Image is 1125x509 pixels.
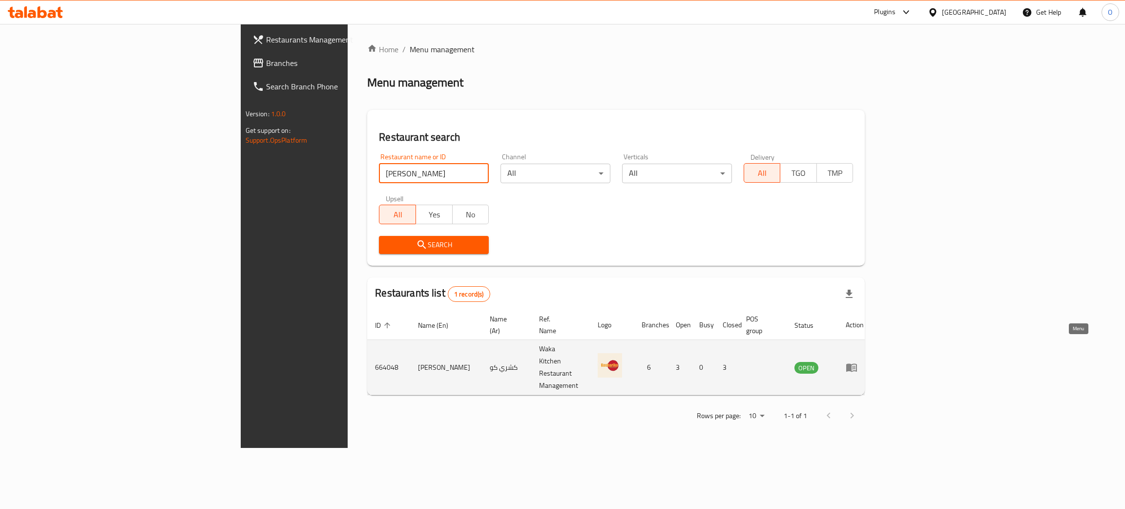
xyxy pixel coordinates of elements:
[816,163,854,183] button: TMP
[784,166,813,180] span: TGO
[448,290,490,299] span: 1 record(s)
[416,205,453,224] button: Yes
[246,107,270,120] span: Version:
[746,313,775,337] span: POS group
[748,166,777,180] span: All
[246,124,291,137] span: Get support on:
[1108,7,1112,18] span: O
[375,286,490,302] h2: Restaurants list
[379,164,489,183] input: Search for restaurant name or ID..
[367,310,872,395] table: enhanced table
[245,75,429,98] a: Search Branch Phone
[245,51,429,75] a: Branches
[448,286,490,302] div: Total records count
[271,107,286,120] span: 1.0.0
[590,310,634,340] th: Logo
[367,43,865,55] nav: breadcrumb
[266,57,421,69] span: Branches
[715,340,738,395] td: 3
[420,208,449,222] span: Yes
[457,208,485,222] span: No
[744,163,781,183] button: All
[410,340,482,395] td: [PERSON_NAME]
[691,310,715,340] th: Busy
[622,164,732,183] div: All
[539,313,578,337] span: Ref. Name
[784,410,807,422] p: 1-1 of 1
[598,353,622,378] img: Koshari Ko
[942,7,1006,18] div: [GEOGRAPHIC_DATA]
[668,340,691,395] td: 3
[691,340,715,395] td: 0
[375,319,394,331] span: ID
[379,130,853,145] h2: Restaurant search
[266,81,421,92] span: Search Branch Phone
[531,340,590,395] td: Waka Kitchen Restaurant Management
[750,153,775,160] label: Delivery
[482,340,531,395] td: كشري كو
[838,310,872,340] th: Action
[386,195,404,202] label: Upsell
[379,205,416,224] button: All
[383,208,412,222] span: All
[379,236,489,254] button: Search
[410,43,475,55] span: Menu management
[697,410,741,422] p: Rows per page:
[245,28,429,51] a: Restaurants Management
[418,319,461,331] span: Name (En)
[874,6,896,18] div: Plugins
[490,313,520,337] span: Name (Ar)
[794,319,826,331] span: Status
[668,310,691,340] th: Open
[745,409,768,424] div: Rows per page:
[821,166,850,180] span: TMP
[634,310,668,340] th: Branches
[452,205,489,224] button: No
[715,310,738,340] th: Closed
[266,34,421,45] span: Restaurants Management
[246,134,308,147] a: Support.OpsPlatform
[500,164,610,183] div: All
[634,340,668,395] td: 6
[387,239,481,251] span: Search
[794,362,818,374] span: OPEN
[780,163,817,183] button: TGO
[837,282,861,306] div: Export file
